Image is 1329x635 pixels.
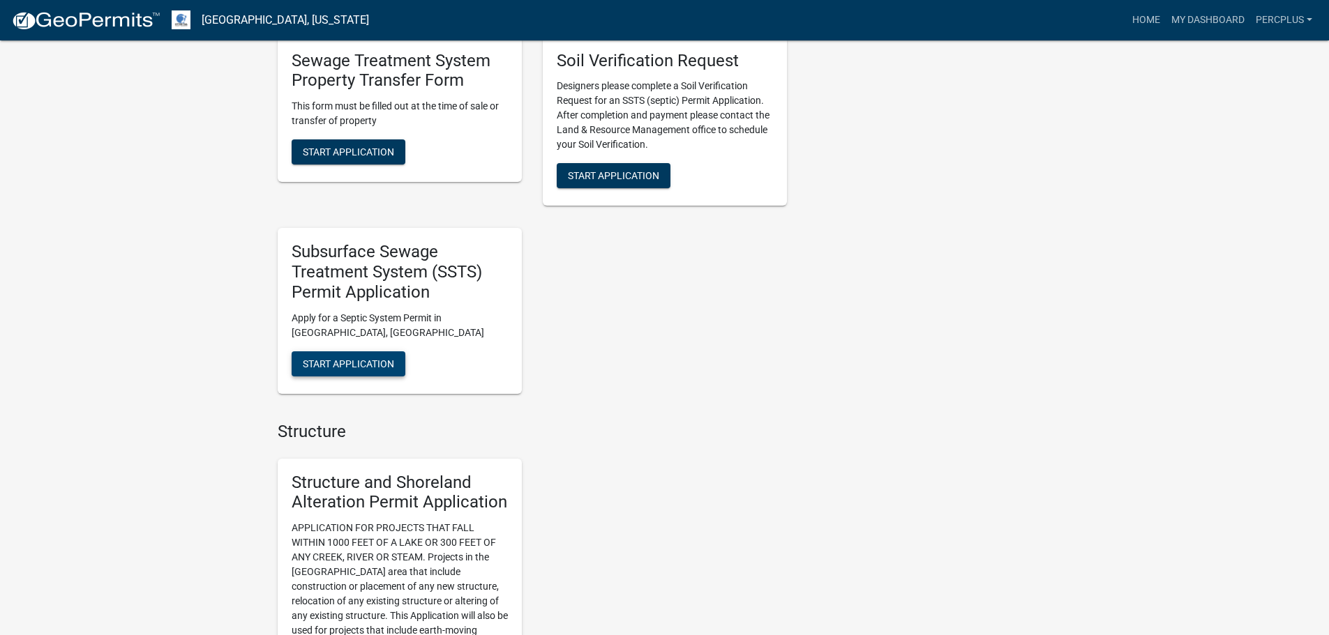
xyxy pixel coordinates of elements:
[292,351,405,376] button: Start Application
[292,139,405,165] button: Start Application
[292,99,508,128] p: This form must be filled out at the time of sale or transfer of property
[202,8,369,32] a: [GEOGRAPHIC_DATA], [US_STATE]
[292,473,508,513] h5: Structure and Shoreland Alteration Permit Application
[557,51,773,71] h5: Soil Verification Request
[292,311,508,340] p: Apply for a Septic System Permit in [GEOGRAPHIC_DATA], [GEOGRAPHIC_DATA]
[303,146,394,158] span: Start Application
[557,163,670,188] button: Start Application
[1166,7,1250,33] a: My Dashboard
[557,79,773,152] p: Designers please complete a Soil Verification Request for an SSTS (septic) Permit Application. Af...
[172,10,190,29] img: Otter Tail County, Minnesota
[1250,7,1318,33] a: percplus
[1127,7,1166,33] a: Home
[568,170,659,181] span: Start Application
[278,422,787,442] h4: Structure
[292,242,508,302] h5: Subsurface Sewage Treatment System (SSTS) Permit Application
[292,51,508,91] h5: Sewage Treatment System Property Transfer Form
[303,358,394,369] span: Start Application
